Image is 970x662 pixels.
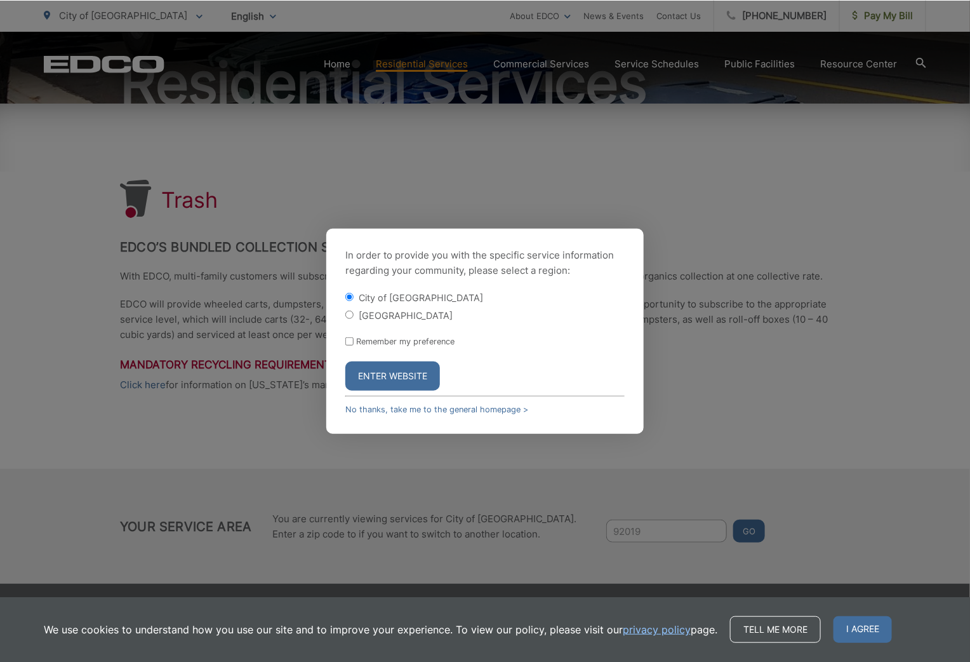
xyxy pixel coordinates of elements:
[345,248,625,278] p: In order to provide you with the specific service information regarding your community, please se...
[44,622,717,637] p: We use cookies to understand how you use our site and to improve your experience. To view our pol...
[730,616,821,643] a: Tell me more
[359,292,483,303] label: City of [GEOGRAPHIC_DATA]
[356,337,455,346] label: Remember my preference
[345,361,440,391] button: Enter Website
[623,622,691,637] a: privacy policy
[345,405,528,414] a: No thanks, take me to the general homepage >
[359,310,453,321] label: [GEOGRAPHIC_DATA]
